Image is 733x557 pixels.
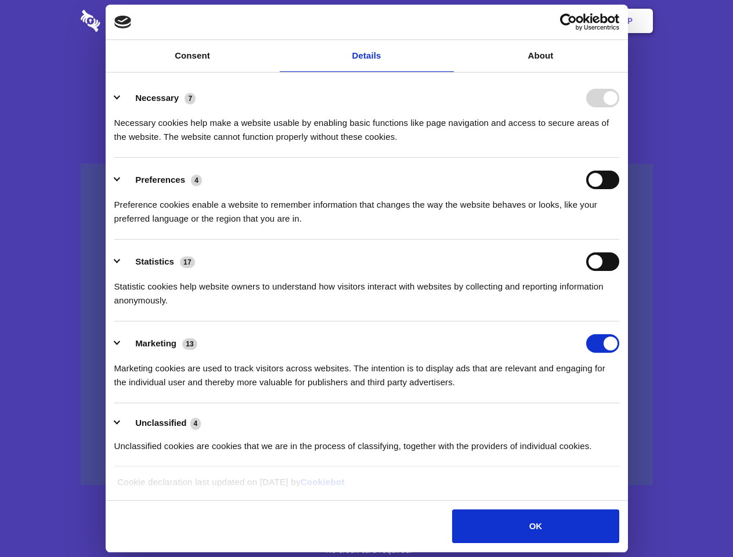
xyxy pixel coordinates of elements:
img: logo-wordmark-white-trans-d4663122ce5f474addd5e946df7df03e33cb6a1c49d2221995e7729f52c070b2.svg [81,10,180,32]
span: 13 [182,338,197,350]
a: Details [280,40,454,72]
h4: Auto-redaction of sensitive data, encrypted data sharing and self-destructing private chats. Shar... [81,106,653,144]
a: Wistia video thumbnail [81,164,653,486]
div: Necessary cookies help make a website usable by enabling basic functions like page navigation and... [114,107,619,144]
img: logo [114,16,132,28]
span: 4 [191,175,202,186]
span: 4 [190,418,201,429]
button: Necessary (7) [114,89,203,107]
label: Preferences [135,175,185,185]
label: Marketing [135,338,176,348]
label: Statistics [135,256,174,266]
a: Contact [471,3,524,39]
div: Cookie declaration last updated on [DATE] by [109,475,624,498]
span: 7 [185,93,196,104]
h1: Eliminate Slack Data Loss. [81,52,653,94]
a: Consent [106,40,280,72]
iframe: Drift Widget Chat Controller [675,499,719,543]
a: Pricing [341,3,391,39]
button: Unclassified (4) [114,416,208,431]
span: 17 [180,256,195,268]
button: OK [452,509,619,543]
div: Unclassified cookies are cookies that we are in the process of classifying, together with the pro... [114,431,619,453]
a: About [454,40,628,72]
button: Preferences (4) [114,171,210,189]
button: Marketing (13) [114,334,205,353]
a: Cookiebot [301,477,345,487]
a: Login [526,3,577,39]
button: Statistics (17) [114,252,203,271]
div: Preference cookies enable a website to remember information that changes the way the website beha... [114,189,619,226]
div: Marketing cookies are used to track visitors across websites. The intention is to display ads tha... [114,353,619,389]
a: Usercentrics Cookiebot - opens in a new window [518,13,619,31]
label: Necessary [135,93,179,103]
div: Statistic cookies help website owners to understand how visitors interact with websites by collec... [114,271,619,308]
